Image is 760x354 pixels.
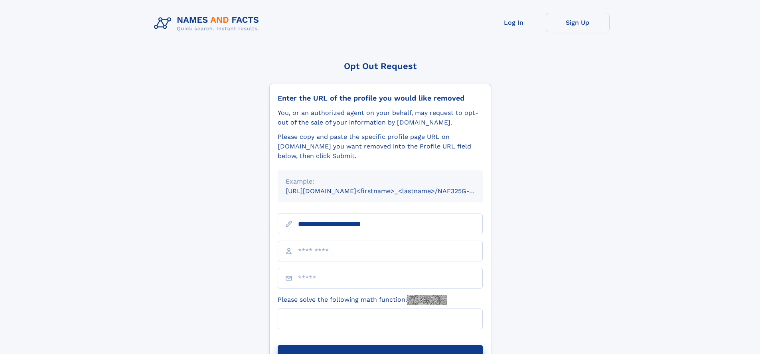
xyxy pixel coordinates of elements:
div: Example: [286,177,475,186]
label: Please solve the following math function: [278,295,447,305]
a: Sign Up [546,13,610,32]
div: Opt Out Request [269,61,491,71]
div: Enter the URL of the profile you would like removed [278,94,483,103]
div: You, or an authorized agent on your behalf, may request to opt-out of the sale of your informatio... [278,108,483,127]
small: [URL][DOMAIN_NAME]<firstname>_<lastname>/NAF325G-xxxxxxxx [286,187,498,195]
img: Logo Names and Facts [151,13,266,34]
div: Please copy and paste the specific profile page URL on [DOMAIN_NAME] you want removed into the Pr... [278,132,483,161]
a: Log In [482,13,546,32]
